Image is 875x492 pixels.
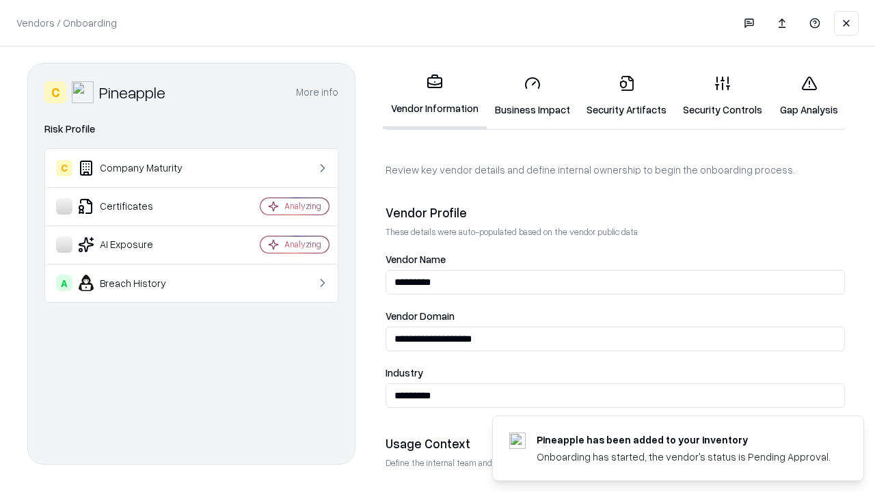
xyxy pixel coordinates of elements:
img: pineappleenergy.com [509,433,526,449]
div: Risk Profile [44,121,338,137]
div: AI Exposure [56,236,219,253]
a: Vendor Information [383,63,487,129]
p: Review key vendor details and define internal ownership to begin the onboarding process. [386,163,845,177]
div: Analyzing [284,238,321,250]
img: Pineapple [72,81,94,103]
div: Company Maturity [56,160,219,176]
div: Pineapple [99,81,165,103]
button: More info [296,80,338,105]
label: Industry [386,368,845,378]
label: Vendor Domain [386,311,845,321]
div: Certificates [56,198,219,215]
a: Gap Analysis [770,64,848,128]
div: Analyzing [284,200,321,212]
div: Pineapple has been added to your inventory [537,433,831,447]
p: Vendors / Onboarding [16,16,117,30]
div: A [56,275,72,291]
p: These details were auto-populated based on the vendor public data [386,226,845,238]
div: Vendor Profile [386,204,845,221]
div: C [44,81,66,103]
div: Usage Context [386,435,845,452]
p: Define the internal team and reason for using this vendor. This helps assess business relevance a... [386,457,845,469]
a: Security Artifacts [578,64,675,128]
div: Breach History [56,275,219,291]
label: Vendor Name [386,254,845,264]
div: Onboarding has started, the vendor's status is Pending Approval. [537,450,831,464]
div: C [56,160,72,176]
a: Business Impact [487,64,578,128]
a: Security Controls [675,64,770,128]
